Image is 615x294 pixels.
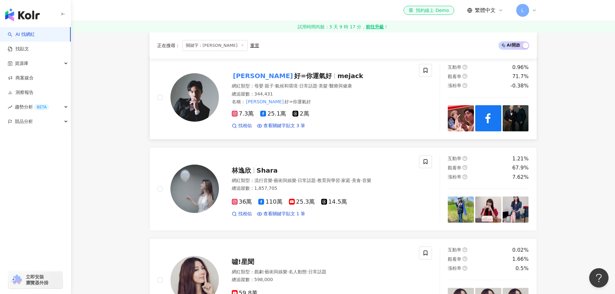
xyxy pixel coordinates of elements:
[448,83,461,88] span: 漲粉率
[448,105,474,131] img: post-image
[232,98,311,105] span: 名稱 ：
[274,178,296,183] span: 藝術與娛樂
[8,46,29,52] a: 找貼文
[15,100,49,114] span: 趨勢分析
[275,83,298,88] span: 氣候和環境
[308,269,326,274] span: 日常話題
[263,123,305,129] span: 查看關鍵字貼文 3 筆
[512,73,529,80] div: 71.7%
[8,89,34,96] a: 洞察報告
[503,197,529,223] img: post-image
[263,211,305,217] span: 查看關鍵字貼文 1 筆
[5,8,40,21] img: logo
[463,165,467,170] span: question-circle
[71,21,615,33] a: 試用時間尚餘：3 天 9 時 17 分，前往升級！
[260,110,286,117] span: 25.1萬
[289,269,307,274] span: 名人動態
[289,198,315,205] span: 25.3萬
[448,266,461,271] span: 漲粉率
[362,178,371,183] span: 音樂
[232,123,252,129] a: 找相似
[265,269,287,274] span: 藝術與娛樂
[284,99,311,104] span: 好=你運氣好
[250,43,259,48] div: 重置
[503,105,529,131] img: post-image
[232,211,252,217] a: 找相似
[170,73,219,122] img: KOL Avatar
[10,275,23,285] img: chrome extension
[328,83,329,88] span: ·
[512,64,529,71] div: 0.96%
[463,65,467,69] span: question-circle
[232,177,412,184] div: 網紅類型 ：
[274,83,275,88] span: ·
[254,178,272,183] span: 流行音樂
[8,105,12,109] span: rise
[149,56,537,139] a: KOL Avatar[PERSON_NAME]好=你運氣好mejack網紅類型：母嬰·親子·氣候和環境·日常話題·美髮·醫療與健康總追蹤數：344,431名稱：[PERSON_NAME]好=你運...
[298,178,316,183] span: 日常話題
[409,7,449,14] div: 預約線上 Demo
[512,155,529,162] div: 1.21%
[182,40,248,51] span: 關鍵字：[PERSON_NAME]
[463,175,467,179] span: question-circle
[34,104,49,110] div: BETA
[475,105,501,131] img: post-image
[510,82,529,89] div: -0.38%
[15,56,28,71] span: 資源庫
[448,257,461,262] span: 觀看率
[254,269,263,274] span: 戲劇
[298,83,299,88] span: ·
[448,197,474,223] img: post-image
[294,72,332,80] span: 好=你運氣好
[292,110,309,117] span: 2萬
[257,123,305,129] a: 查看關鍵字貼文 3 筆
[157,43,180,48] span: 正在搜尋 ：
[475,197,501,223] img: post-image
[316,178,317,183] span: ·
[463,266,467,270] span: question-circle
[232,198,252,205] span: 36萬
[350,178,352,183] span: ·
[321,198,347,205] span: 14.5萬
[366,24,384,30] strong: 前往升級
[238,123,252,129] span: 找相似
[272,178,274,183] span: ·
[8,271,63,289] a: chrome extension立即安裝 瀏覽器外掛
[475,7,496,14] span: 繁體中文
[512,256,529,263] div: 1.66%
[516,265,529,272] div: 0.5%
[329,83,352,88] span: 醫療與健康
[15,114,33,129] span: 競品分析
[232,269,412,275] div: 網紅類型 ：
[265,83,274,88] span: 親子
[448,174,461,179] span: 漲粉率
[245,98,285,105] mark: [PERSON_NAME]
[448,156,461,161] span: 互動率
[232,185,412,192] div: 總追蹤數 ： 1,857,705
[232,110,254,117] span: 7.3萬
[149,147,537,231] a: KOL Avatar林逸欣Shara網紅類型：流行音樂·藝術與娛樂·日常話題·教育與學習·家庭·美食·音樂總追蹤數：1,857,70536萬110萬25.3萬14.5萬找相似查看關鍵字貼文 1 ...
[296,178,298,183] span: ·
[232,71,294,81] mark: [PERSON_NAME]
[317,83,319,88] span: ·
[448,65,461,70] span: 互動率
[317,178,340,183] span: 教育與學習
[512,247,529,254] div: 0.02%
[8,31,35,38] a: searchAI 找網紅
[26,274,48,286] span: 立即安裝 瀏覽器外掛
[254,83,263,88] span: 母嬰
[170,165,219,213] img: KOL Avatar
[352,178,361,183] span: 美食
[448,165,461,170] span: 觀看率
[232,167,251,174] span: 林逸欣
[299,83,317,88] span: 日常話題
[589,268,609,288] iframe: Help Scout Beacon - Open
[463,156,467,161] span: question-circle
[258,198,282,205] span: 110萬
[448,247,461,252] span: 互動率
[361,178,362,183] span: ·
[307,269,308,274] span: ·
[232,83,412,89] div: 網紅類型 ：
[463,74,467,78] span: question-circle
[463,257,467,261] span: question-circle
